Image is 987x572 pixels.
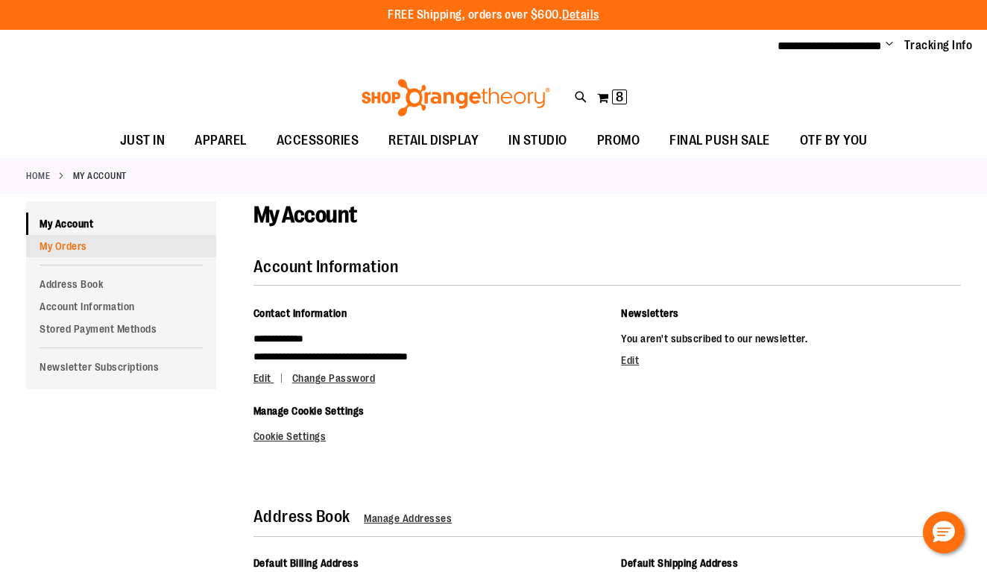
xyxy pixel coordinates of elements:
a: Edit [621,354,639,366]
span: IN STUDIO [508,124,567,157]
button: Account menu [886,38,893,53]
a: Manage Addresses [364,512,452,524]
span: PROMO [597,124,640,157]
button: Hello, have a question? Let’s chat. [923,512,965,553]
span: APPAREL [195,124,247,157]
span: OTF BY YOU [800,124,868,157]
a: My Account [26,213,216,235]
img: Shop Orangetheory [359,79,552,116]
span: ACCESSORIES [277,124,359,157]
span: Contact Information [253,307,347,319]
a: RETAIL DISPLAY [373,124,493,158]
a: Change Password [292,372,376,384]
strong: Account Information [253,257,399,276]
a: Newsletter Subscriptions [26,356,216,378]
a: APPAREL [180,124,262,158]
p: You aren't subscribed to our newsletter. [621,330,961,348]
a: OTF BY YOU [785,124,883,158]
a: Stored Payment Methods [26,318,216,340]
strong: My Account [73,169,127,183]
a: FINAL PUSH SALE [655,124,785,158]
span: Newsletters [621,307,679,319]
a: JUST IN [105,124,180,158]
span: RETAIL DISPLAY [388,124,479,157]
span: Default Shipping Address [621,557,738,569]
a: Address Book [26,273,216,295]
span: JUST IN [120,124,165,157]
p: FREE Shipping, orders over $600. [388,7,599,24]
a: Tracking Info [904,37,973,54]
a: Account Information [26,295,216,318]
a: Details [562,8,599,22]
a: My Orders [26,235,216,257]
span: Edit [253,372,271,384]
span: 8 [616,89,623,104]
strong: Address Book [253,507,350,526]
a: Home [26,169,50,183]
span: Manage Cookie Settings [253,405,365,417]
a: Edit [253,372,290,384]
a: Cookie Settings [253,430,327,442]
span: My Account [253,202,357,227]
a: PROMO [582,124,655,158]
span: FINAL PUSH SALE [669,124,770,157]
span: Default Billing Address [253,557,359,569]
a: IN STUDIO [493,124,582,158]
a: ACCESSORIES [262,124,374,158]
